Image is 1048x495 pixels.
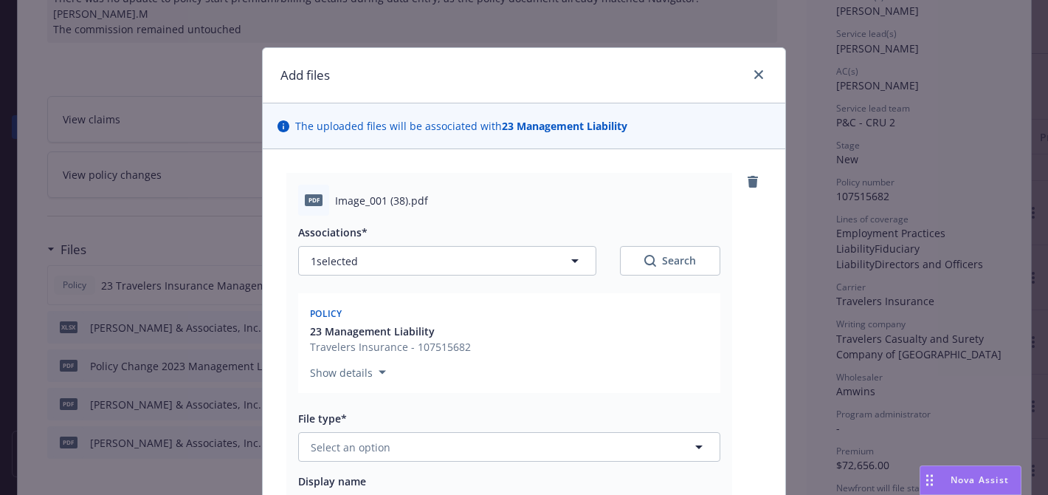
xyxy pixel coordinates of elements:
svg: Search [644,255,656,267]
span: 23 Management Liability [310,324,435,339]
span: File type* [298,412,347,426]
span: Select an option [311,440,390,455]
button: 23 Management Liability [310,324,471,339]
span: Policy [310,307,342,320]
span: Nova Assist [951,474,1009,486]
button: 1selected [298,246,596,276]
button: Show details [304,363,392,381]
div: Drag to move [920,466,939,494]
button: SearchSearch [620,246,720,276]
span: Travelers Insurance - 107515682 [310,339,471,355]
button: Nova Assist [920,465,1021,495]
span: Display name [298,474,366,488]
div: Search [644,253,696,268]
button: Select an option [298,432,720,462]
span: 1 selected [311,253,358,269]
